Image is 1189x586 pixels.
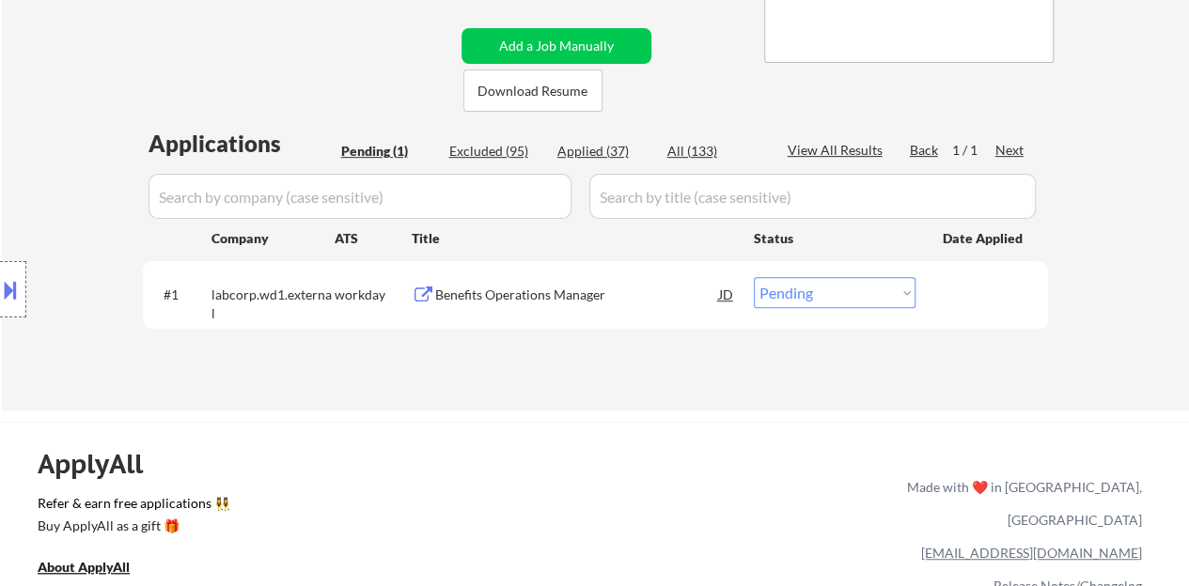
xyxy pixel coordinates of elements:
[149,174,571,219] input: Search by company (case sensitive)
[900,470,1142,536] div: Made with ❤️ in [GEOGRAPHIC_DATA], [GEOGRAPHIC_DATA]
[335,229,412,248] div: ATS
[717,277,736,311] div: JD
[38,519,226,532] div: Buy ApplyAll as a gift 🎁
[952,141,995,160] div: 1 / 1
[557,142,651,161] div: Applied (37)
[995,141,1025,160] div: Next
[589,174,1036,219] input: Search by title (case sensitive)
[910,141,940,160] div: Back
[435,285,719,304] div: Benefits Operations Manager
[462,28,651,64] button: Add a Job Manually
[38,497,514,517] a: Refer & earn free applications 👯‍♀️
[921,545,1142,561] a: [EMAIL_ADDRESS][DOMAIN_NAME]
[754,221,915,254] div: Status
[788,141,888,160] div: View All Results
[463,69,602,112] button: Download Resume
[341,142,435,161] div: Pending (1)
[412,229,736,248] div: Title
[335,285,412,304] div: workday
[943,229,1025,248] div: Date Applied
[667,142,761,161] div: All (133)
[38,517,226,540] a: Buy ApplyAll as a gift 🎁
[38,559,130,575] u: About ApplyAll
[449,142,543,161] div: Excluded (95)
[38,448,164,480] div: ApplyAll
[38,558,156,581] a: About ApplyAll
